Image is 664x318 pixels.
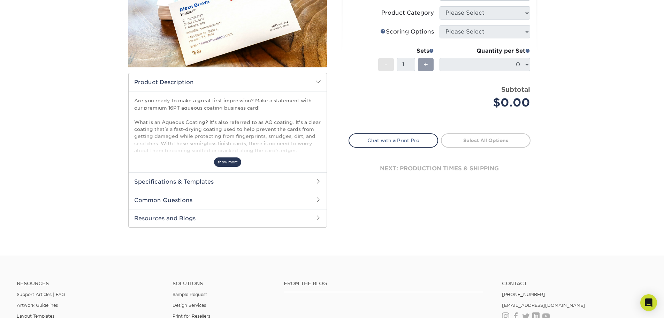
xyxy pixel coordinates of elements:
[502,292,545,297] a: [PHONE_NUMBER]
[129,73,327,91] h2: Product Description
[17,292,65,297] a: Support Articles | FAQ
[129,172,327,191] h2: Specifications & Templates
[423,59,428,70] span: +
[284,281,483,287] h4: From the Blog
[502,303,585,308] a: [EMAIL_ADDRESS][DOMAIN_NAME]
[378,47,434,55] div: Sets
[173,303,206,308] a: Design Services
[349,133,438,147] a: Chat with a Print Pro
[445,94,530,111] div: $0.00
[640,294,657,311] div: Open Intercom Messenger
[214,157,241,167] span: show more
[173,281,273,287] h4: Solutions
[502,281,647,287] a: Contact
[129,209,327,227] h2: Resources and Blogs
[134,97,321,211] p: Are you ready to make a great first impression? Make a statement with our premium 16PT aqueous co...
[441,133,531,147] a: Select All Options
[17,281,162,287] h4: Resources
[349,148,531,190] div: next: production times & shipping
[129,191,327,209] h2: Common Questions
[384,59,388,70] span: -
[381,9,434,17] div: Product Category
[501,86,530,93] strong: Subtotal
[440,47,530,55] div: Quantity per Set
[173,292,207,297] a: Sample Request
[380,28,434,36] div: Scoring Options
